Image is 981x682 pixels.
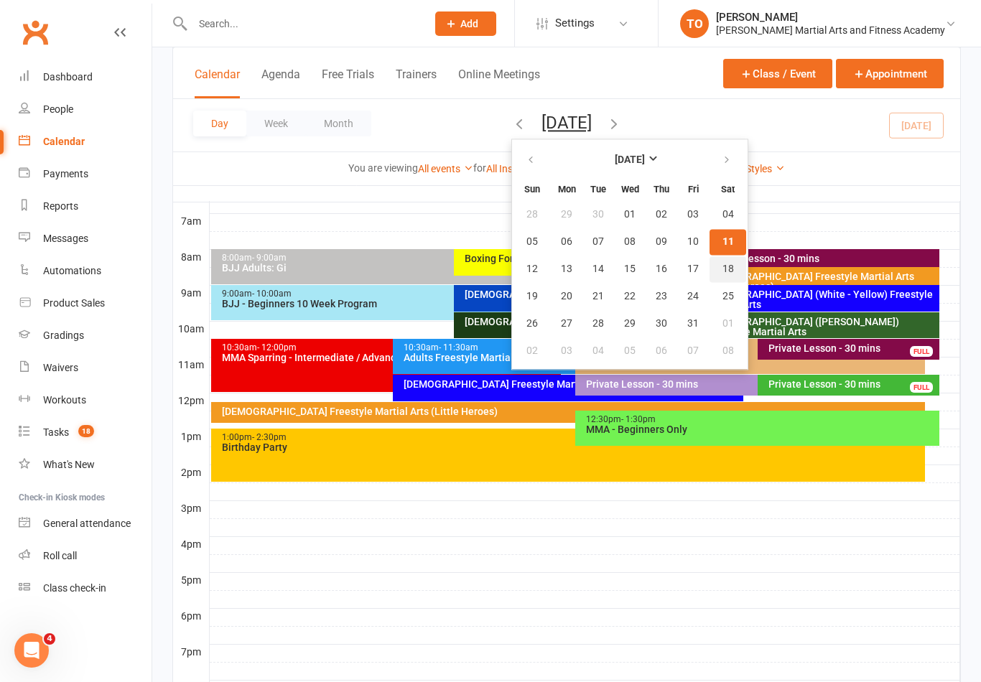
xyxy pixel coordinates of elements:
[656,236,667,248] span: 09
[19,126,152,158] a: Calendar
[418,163,473,174] a: All events
[221,352,558,363] div: MMA Sparring - Intermediate / Advanced
[552,311,582,337] button: 27
[583,338,613,364] button: 04
[722,236,734,248] span: 11
[678,256,708,282] button: 17
[687,263,699,275] span: 17
[592,318,604,330] span: 28
[403,352,740,363] div: Adults Freestyle Martial Arts
[173,429,209,447] th: 1pm
[19,287,152,319] a: Product Sales
[78,425,94,437] span: 18
[173,536,209,554] th: 4pm
[43,103,73,115] div: People
[221,442,923,452] div: Birthday Party
[555,7,595,39] span: Settings
[716,24,945,37] div: [PERSON_NAME] Martial Arts and Fitness Academy
[654,184,669,195] small: Thursday
[583,256,613,282] button: 14
[585,352,922,363] div: Private Lesson - 60 mins
[193,111,246,136] button: Day
[646,311,677,337] button: 30
[646,338,677,364] button: 06
[552,338,582,364] button: 03
[723,59,832,88] button: Class / Event
[722,263,734,275] span: 18
[687,236,699,248] span: 10
[621,184,639,195] small: Wednesday
[585,379,922,389] div: Private Lesson - 30 mins
[656,345,667,357] span: 06
[615,154,645,166] strong: [DATE]
[173,213,209,231] th: 7am
[19,572,152,604] a: Class kiosk mode
[646,202,677,228] button: 02
[710,202,746,228] button: 04
[526,209,538,220] span: 28
[710,229,746,255] button: 11
[19,449,152,481] a: What's New
[624,263,636,275] span: 15
[43,265,101,276] div: Automations
[43,394,86,406] div: Workouts
[656,291,667,302] span: 23
[624,291,636,302] span: 22
[688,184,699,195] small: Friday
[17,14,53,50] a: Clubworx
[19,61,152,93] a: Dashboard
[561,318,572,330] span: 27
[188,14,417,34] input: Search...
[615,338,645,364] button: 05
[678,202,708,228] button: 03
[19,93,152,126] a: People
[733,163,785,174] a: All Styles
[710,311,746,337] button: 01
[221,343,558,352] div: 10:30am
[722,318,734,330] span: 01
[257,342,297,352] span: - 12:00pm
[252,432,287,442] span: - 2:30pm
[615,202,645,228] button: 01
[252,253,287,263] span: - 9:00am
[722,209,734,220] span: 04
[513,311,550,337] button: 26
[43,518,131,529] div: General attendance
[43,582,106,594] div: Class check-in
[173,500,209,518] th: 3pm
[687,209,699,220] span: 03
[513,338,550,364] button: 02
[513,256,550,282] button: 12
[458,67,540,98] button: Online Meetings
[592,291,604,302] span: 21
[585,415,936,424] div: 12:30pm
[19,255,152,287] a: Automations
[464,289,923,299] div: [DEMOGRAPHIC_DATA] (Pro Orange and Above) Freestyle Martial Art...
[252,289,292,299] span: - 10:00am
[768,343,937,353] div: Private Lesson - 30 mins
[460,18,478,29] span: Add
[403,343,740,352] div: 10:30am
[646,284,677,309] button: 23
[710,284,746,309] button: 25
[43,362,78,373] div: Waivers
[513,202,550,228] button: 28
[486,163,562,174] a: All Instructors
[19,352,152,384] a: Waivers
[173,285,209,303] th: 9am
[552,284,582,309] button: 20
[583,202,613,228] button: 30
[43,233,88,244] div: Messages
[19,158,152,190] a: Payments
[552,229,582,255] button: 06
[687,291,699,302] span: 24
[552,202,582,228] button: 29
[561,291,572,302] span: 20
[464,317,923,327] div: [DEMOGRAPHIC_DATA] (Black White and Above) Freestyle Martial ...
[678,229,708,255] button: 10
[687,318,699,330] span: 31
[678,284,708,309] button: 24
[439,342,478,352] span: - 11:30am
[43,71,93,83] div: Dashboard
[592,209,604,220] span: 30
